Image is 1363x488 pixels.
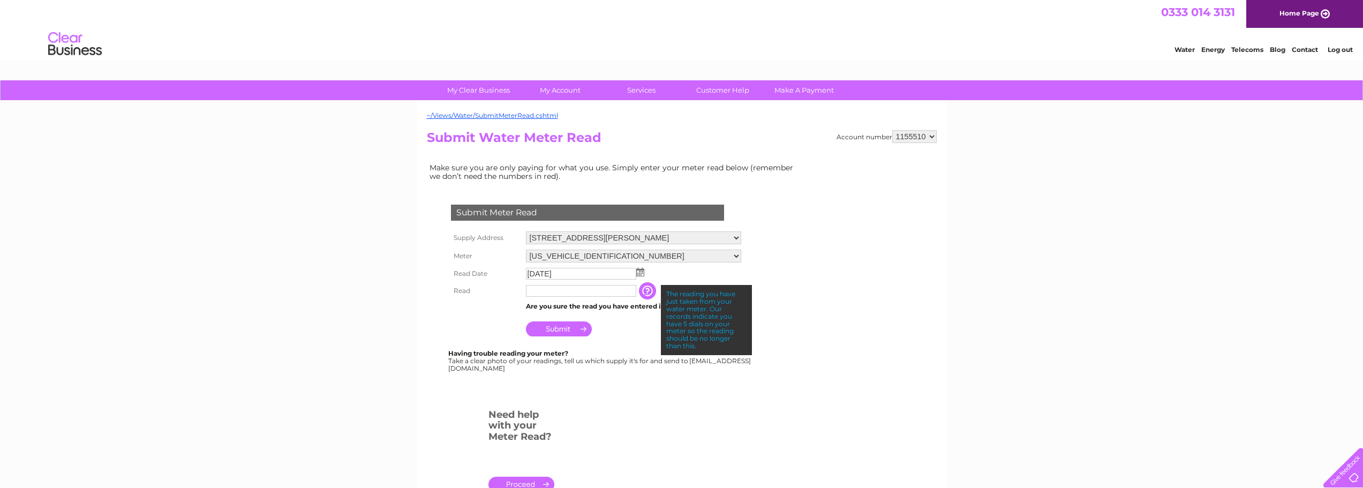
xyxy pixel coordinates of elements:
a: Customer Help [679,80,767,100]
a: Blog [1270,46,1285,54]
th: Read Date [448,265,523,282]
img: logo.png [48,28,102,61]
h3: Need help with your Meter Read? [488,407,554,448]
a: Contact [1292,46,1318,54]
th: Meter [448,247,523,265]
td: Make sure you are only paying for what you use. Simply enter your meter read below (remember we d... [427,161,802,183]
a: My Clear Business [434,80,523,100]
div: Account number [837,130,937,143]
a: Telecoms [1231,46,1263,54]
a: Water [1174,46,1195,54]
div: The reading you have just taken from your water meter. Our records indicate you have 5 dials on y... [661,285,752,355]
a: Log out [1328,46,1353,54]
a: Services [597,80,686,100]
a: Energy [1201,46,1225,54]
a: Make A Payment [760,80,848,100]
th: Supply Address [448,229,523,247]
div: Clear Business is a trading name of Verastar Limited (registered in [GEOGRAPHIC_DATA] No. 3667643... [429,6,935,52]
img: ... [636,268,644,276]
td: Are you sure the read you have entered is correct? [523,299,744,313]
a: ~/Views/Water/SubmitMeterRead.cshtml [427,111,558,119]
input: Submit [526,321,592,336]
b: Having trouble reading your meter? [448,349,568,357]
th: Read [448,282,523,299]
h2: Submit Water Meter Read [427,130,937,151]
div: Submit Meter Read [451,205,724,221]
a: My Account [516,80,604,100]
div: Take a clear photo of your readings, tell us which supply it's for and send to [EMAIL_ADDRESS][DO... [448,350,752,372]
input: Information [639,282,658,299]
a: 0333 014 3131 [1161,5,1235,19]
